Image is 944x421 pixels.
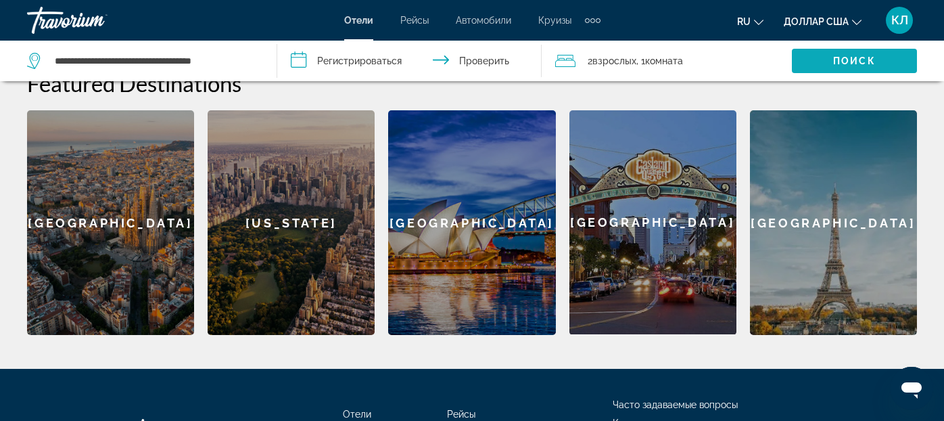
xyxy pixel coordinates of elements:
a: Круизы [538,15,571,26]
font: ru [737,16,751,27]
button: Поиск [792,49,917,73]
a: [GEOGRAPHIC_DATA] [388,110,555,335]
button: Путешественники: 2 взрослых, 0 детей [542,41,792,81]
font: 2 [588,56,592,66]
a: [GEOGRAPHIC_DATA] [569,110,736,335]
a: Травориум [27,3,162,38]
a: Рейсы [400,15,429,26]
button: Даты заезда и выезда [277,41,541,81]
font: , 1 [636,56,645,66]
a: Отели [344,15,373,26]
button: Изменить язык [737,12,763,31]
a: [GEOGRAPHIC_DATA] [27,110,194,335]
font: взрослых [592,56,636,66]
button: Изменить валюту [784,12,862,31]
a: Часто задаваемые вопросы [613,399,738,410]
a: [US_STATE] [208,110,375,335]
a: Рейсы [447,409,475,420]
a: Отели [343,409,371,420]
div: [GEOGRAPHIC_DATA] [569,110,736,334]
iframe: Кнопка запуска окна обмена сообщениями [890,367,933,410]
font: доллар США [784,16,849,27]
font: комната [645,56,683,66]
font: КЛ [891,13,908,27]
font: Поиск [833,56,876,66]
a: Автомобили [456,15,511,26]
button: Дополнительные элементы навигации [585,9,600,31]
button: Меню пользователя [882,6,917,35]
a: [GEOGRAPHIC_DATA] [750,110,917,335]
h2: Featured Destinations [27,70,917,97]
